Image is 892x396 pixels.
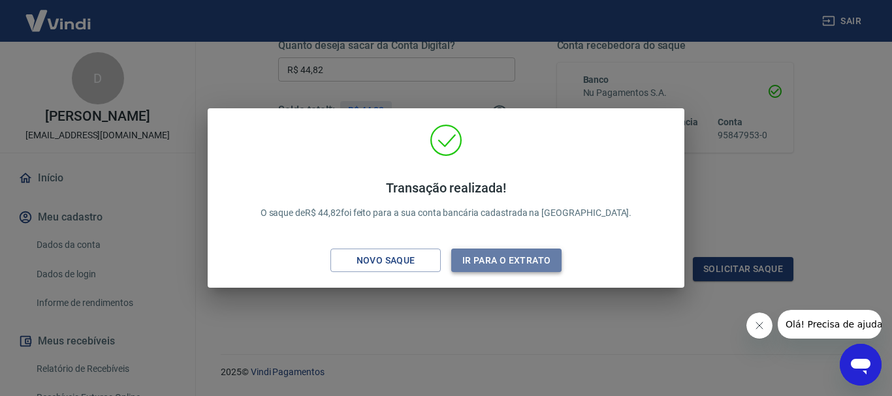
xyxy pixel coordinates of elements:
[451,249,562,273] button: Ir para o extrato
[330,249,441,273] button: Novo saque
[261,180,632,196] h4: Transação realizada!
[8,9,110,20] span: Olá! Precisa de ajuda?
[840,344,882,386] iframe: Botão para abrir a janela de mensagens
[341,252,431,269] div: Novo saque
[778,310,882,339] iframe: Mensagem da empresa
[746,312,773,339] iframe: Fechar mensagem
[261,180,632,220] p: O saque de R$ 44,82 foi feito para a sua conta bancária cadastrada na [GEOGRAPHIC_DATA].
